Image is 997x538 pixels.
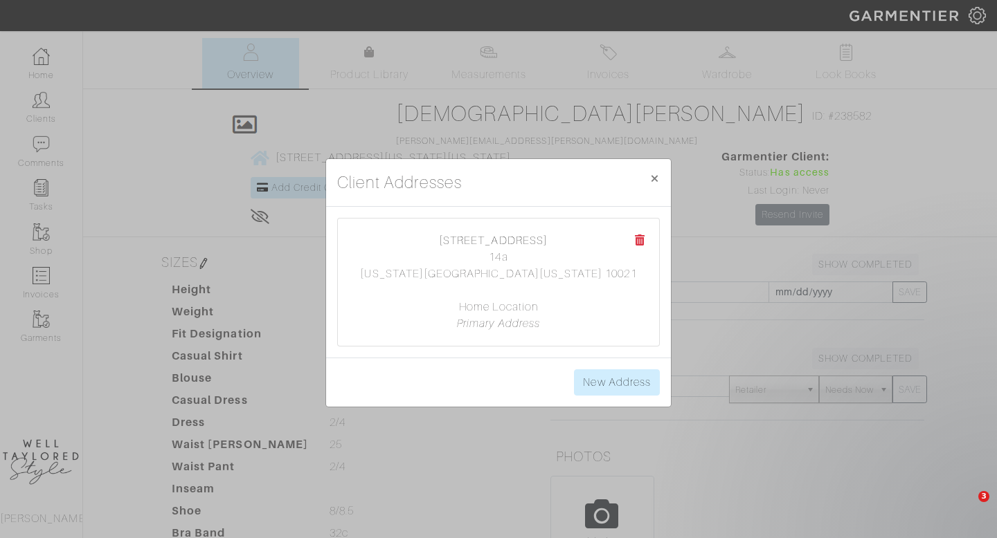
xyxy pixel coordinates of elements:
[457,317,541,330] i: Primary Address
[439,234,548,247] a: [STREET_ADDRESS]
[337,170,462,195] h4: Client Addresses
[574,369,660,396] a: New Address
[950,491,983,524] iframe: Intercom live chat
[978,491,989,502] span: 3
[649,169,660,187] span: ×
[352,232,645,332] center: 14a [US_STATE][GEOGRAPHIC_DATA][US_STATE] 10021 Home Location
